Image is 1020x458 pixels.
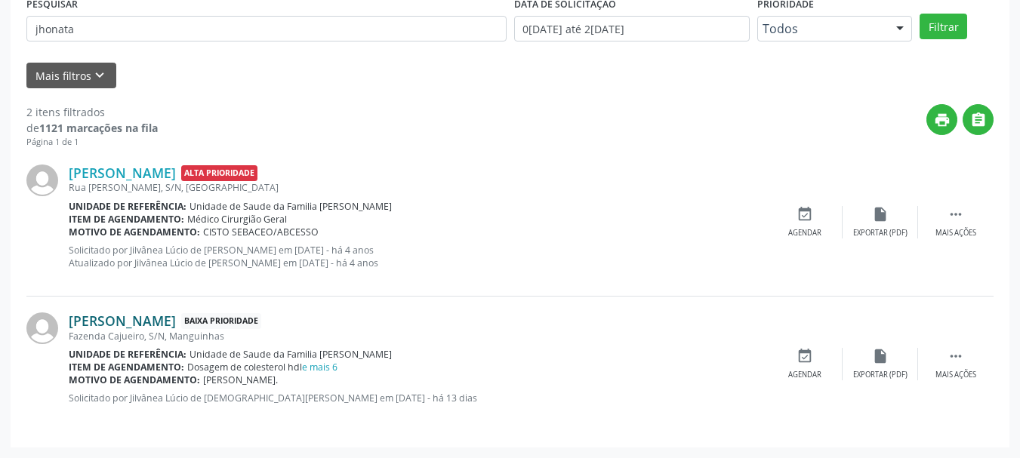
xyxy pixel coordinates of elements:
[872,348,889,364] i: insert_drive_file
[763,21,881,36] span: Todos
[69,373,200,386] b: Motivo de agendamento:
[69,181,767,194] div: Rua [PERSON_NAME], S/N, [GEOGRAPHIC_DATA]
[26,16,507,41] input: Nome, CNS
[788,370,821,380] div: Agendar
[935,370,976,380] div: Mais ações
[797,348,813,364] i: event_available
[853,228,908,238] div: Exportar (PDF)
[934,112,951,128] i: print
[69,312,176,329] a: [PERSON_NAME]
[26,164,58,196] img: img
[970,112,987,128] i: 
[26,312,58,344] img: img
[187,361,337,373] span: Dosagem de colesterol hdl
[181,313,261,329] span: Baixa Prioridade
[948,206,964,223] i: 
[69,226,200,238] b: Motivo de agendamento:
[187,213,287,226] span: Médico Cirurgião Geral
[69,244,767,269] p: Solicitado por Jilvânea Lúcio de [PERSON_NAME] em [DATE] - há 4 anos Atualizado por Jilvânea Lúci...
[69,361,184,373] b: Item de agendamento:
[853,370,908,380] div: Exportar (PDF)
[797,206,813,223] i: event_available
[963,104,994,135] button: 
[190,200,392,213] span: Unidade de Saude da Familia [PERSON_NAME]
[69,200,186,213] b: Unidade de referência:
[302,361,337,373] a: e mais 6
[203,373,278,386] span: [PERSON_NAME].
[190,348,392,361] span: Unidade de Saude da Familia [PERSON_NAME]
[39,121,158,135] strong: 1121 marcações na fila
[69,330,767,343] div: Fazenda Cajueiro, S/N, Manguinhas
[26,63,116,89] button: Mais filtroskeyboard_arrow_down
[926,104,957,135] button: print
[69,213,184,226] b: Item de agendamento:
[935,228,976,238] div: Mais ações
[514,16,750,41] input: Selecione um intervalo
[872,206,889,223] i: insert_drive_file
[948,348,964,364] i: 
[788,228,821,238] div: Agendar
[69,164,176,181] a: [PERSON_NAME]
[26,136,158,149] div: Página 1 de 1
[203,226,319,238] span: CISTO SEBACEO/ABCESSO
[91,67,108,84] i: keyboard_arrow_down
[69,392,767,404] p: Solicitado por Jilvânea Lúcio de [DEMOGRAPHIC_DATA][PERSON_NAME] em [DATE] - há 13 dias
[920,14,967,39] button: Filtrar
[26,104,158,120] div: 2 itens filtrados
[26,120,158,136] div: de
[69,348,186,361] b: Unidade de referência:
[181,165,257,181] span: Alta Prioridade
